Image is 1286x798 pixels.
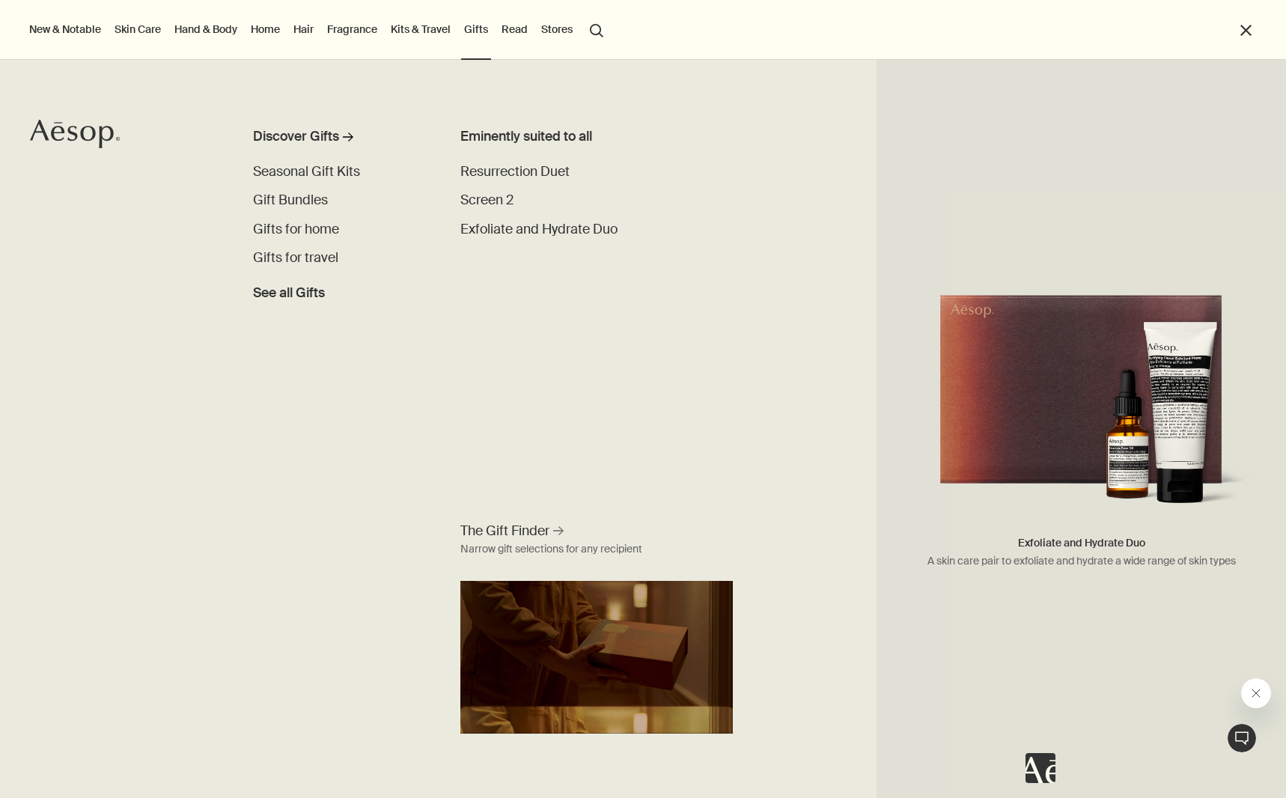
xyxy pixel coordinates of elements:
[253,221,339,238] span: Gifts for home
[460,220,618,240] a: Exfoliate and Hydrate Duo
[892,552,1271,569] p: A skin care pair to exfoliate and hydrate a wide range of skin types
[253,127,339,147] div: Discover Gifts
[253,163,360,180] span: Seasonal Gift Kits
[1026,753,1055,783] iframe: 无内容
[290,19,317,39] a: Hair
[583,15,610,43] button: Open search
[253,284,325,304] span: See all Gifts
[171,19,240,39] a: Hand & Body
[30,119,120,149] svg: Aesop
[9,31,188,73] span: Our consultants are available now to offer personalised product advice.
[892,274,1271,584] a: A facial exfoliant and oil alongside a recycled cardboard gift box.Exfoliate and Hydrate DuoA ski...
[253,220,339,240] a: Gifts for home
[892,289,1271,520] img: A facial exfoliant and oil alongside a recycled cardboard gift box.
[892,534,1271,569] h5: Exfoliate and Hydrate Duo
[457,518,736,734] a: The Gift Finder Narrow gift selections for any recipientAesop Gift Finder
[324,19,380,39] a: Fragrance
[388,19,454,39] a: Kits & Travel
[1237,22,1255,39] button: Close the Menu
[253,162,360,183] a: Seasonal Gift Kits
[253,127,422,153] a: Discover Gifts
[1241,678,1271,708] iframe: 关闭来自 Aesop 的消息
[460,522,549,540] span: The Gift Finder
[112,19,164,39] a: Skin Care
[253,278,325,304] a: See all Gifts
[460,192,514,209] span: Screen 2
[26,115,124,156] a: Aesop
[460,540,642,558] div: Narrow gift selections for any recipient
[460,127,667,147] div: Eminently suited to all
[248,19,283,39] a: Home
[461,19,491,39] a: Gifts
[9,12,201,24] h1: Aesop
[253,249,338,266] span: Gifts for travel
[460,221,618,238] span: Exfoliate and Hydrate Duo
[253,191,328,211] a: Gift Bundles
[460,191,514,211] a: Screen 2
[253,192,328,209] span: Gift Bundles
[538,19,576,39] button: Stores
[460,162,570,183] a: Resurrection Duet
[1026,678,1271,783] div: Aesop 说“Our consultants are available now to offer personalised product advice.”。打开消息传送窗口以继续对话。
[253,249,338,269] a: Gifts for travel
[26,19,104,39] button: New & Notable
[460,163,570,180] span: Resurrection Duet
[499,19,531,39] a: Read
